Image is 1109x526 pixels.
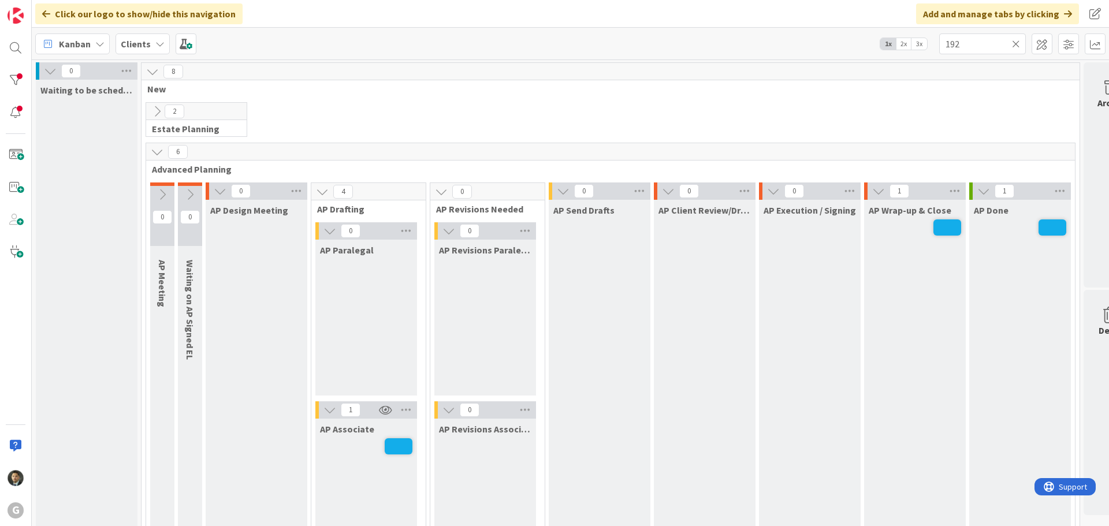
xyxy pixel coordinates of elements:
span: 0 [231,184,251,198]
span: Advanced Planning [152,163,1060,175]
span: 0 [784,184,804,198]
span: 0 [460,403,479,417]
span: AP Revisions Paralegal [439,244,531,256]
span: Kanban [59,37,91,51]
span: AP Associate [320,423,374,435]
span: 8 [163,65,183,79]
span: Support [24,2,53,16]
span: AP Send Drafts [553,204,615,216]
span: 0 [452,185,472,199]
span: AP Revisions Needed [436,203,530,215]
span: AP Wrap-up & Close [869,204,951,216]
span: 1x [880,38,896,50]
span: Waiting to be scheduled [40,84,133,96]
span: Waiting on AP Signed EL [184,260,196,360]
span: 0 [152,210,172,224]
span: AP Meeting [157,260,168,307]
span: 3x [911,38,927,50]
span: 0 [574,184,594,198]
span: 2x [896,38,911,50]
span: 0 [61,64,81,78]
span: 4 [333,185,353,199]
div: G [8,502,24,518]
b: Clients [121,38,151,50]
span: 0 [679,184,699,198]
span: 1 [995,184,1014,198]
span: 1 [890,184,909,198]
span: 6 [168,145,188,159]
span: 1 [341,403,360,417]
img: CG [8,470,24,486]
span: AP Paralegal [320,244,374,256]
div: Add and manage tabs by clicking [916,3,1079,24]
span: 0 [460,224,479,238]
span: AP Revisions Associate [439,423,531,435]
span: AP Design Meeting [210,204,288,216]
span: Estate Planning [152,123,232,135]
img: Visit kanbanzone.com [8,8,24,24]
span: AP Done [974,204,1008,216]
span: 2 [165,105,184,118]
span: 0 [341,224,360,238]
div: Click our logo to show/hide this navigation [35,3,243,24]
span: 0 [180,210,200,224]
input: Quick Filter... [939,33,1026,54]
span: AP Client Review/Draft Review Meeting [658,204,751,216]
span: AP Execution / Signing [764,204,856,216]
span: New [147,83,1065,95]
span: AP Drafting [317,203,411,215]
